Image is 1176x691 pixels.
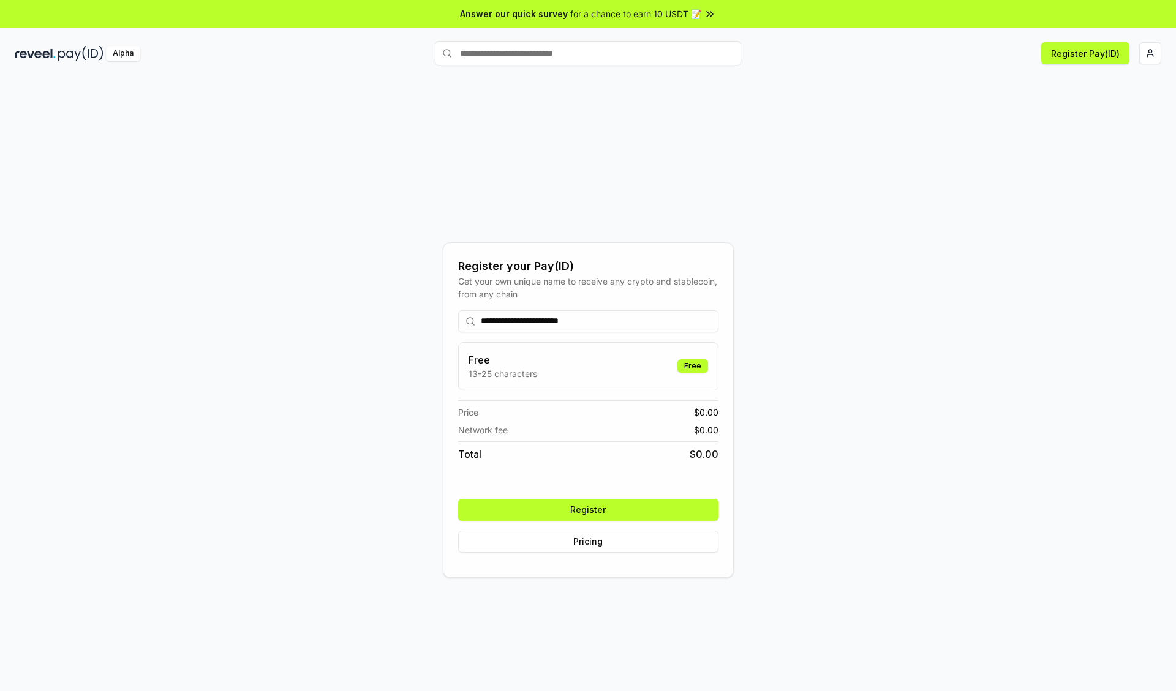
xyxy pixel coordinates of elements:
[458,424,508,436] span: Network fee
[458,406,478,419] span: Price
[458,275,718,301] div: Get your own unique name to receive any crypto and stablecoin, from any chain
[460,7,568,20] span: Answer our quick survey
[690,447,718,461] span: $ 0.00
[106,46,140,61] div: Alpha
[469,367,537,380] p: 13-25 characters
[1041,42,1129,64] button: Register Pay(ID)
[570,7,701,20] span: for a chance to earn 10 USDT 📝
[458,531,718,553] button: Pricing
[458,258,718,275] div: Register your Pay(ID)
[694,406,718,419] span: $ 0.00
[694,424,718,436] span: $ 0.00
[677,359,708,373] div: Free
[458,499,718,521] button: Register
[469,353,537,367] h3: Free
[15,46,56,61] img: reveel_dark
[458,447,481,461] span: Total
[58,46,104,61] img: pay_id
